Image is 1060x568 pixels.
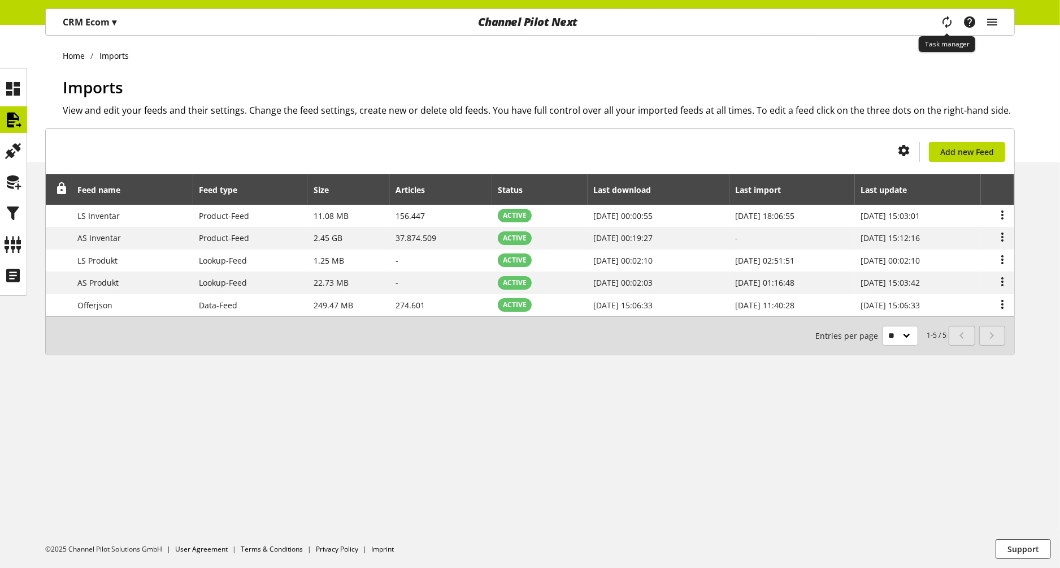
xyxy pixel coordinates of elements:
p: CRM Ecom [63,15,116,29]
span: Data-Feed [199,300,237,311]
span: [DATE] 18:06:55 [736,210,795,221]
span: ▾ [112,16,116,28]
span: Product-Feed [199,210,249,221]
span: [DATE] 00:02:10 [593,255,653,266]
span: 22.73 MB [314,277,349,288]
span: ACTIVE [503,278,527,288]
span: [DATE] 00:19:27 [593,233,653,243]
h2: View and edit your feeds and their settings. Change the feed settings, create new or delete old f... [63,104,1015,117]
span: Product-Feed [199,233,249,243]
span: Support [1007,543,1039,555]
a: Home [63,50,91,62]
div: Size [314,184,340,196]
div: Unlock to reorder rows [52,183,68,197]
div: Articles [396,184,437,196]
span: 11.08 MB [314,210,349,221]
div: Last import [736,184,793,196]
div: Feed name [78,184,132,196]
div: Last download [593,184,662,196]
span: [DATE] 15:03:01 [861,210,920,221]
span: Add new Feed [940,146,994,158]
span: [DATE] 15:06:33 [593,300,653,311]
span: ACTIVE [503,233,527,243]
li: ©2025 Channel Pilot Solutions GmbH [45,544,175,554]
span: ACTIVE [503,255,527,265]
a: Terms & Conditions [241,544,303,554]
span: Imports [63,76,123,98]
span: AS Produkt [78,277,119,288]
span: 274.601 [396,300,425,311]
div: Last update [861,184,918,196]
span: [DATE] 15:12:16 [861,233,920,243]
span: ACTIVE [503,300,527,310]
span: [DATE] 02:51:51 [736,255,795,266]
a: User Agreement [175,544,228,554]
span: Lookup-Feed [199,277,247,288]
span: [DATE] 15:03:42 [861,277,920,288]
button: Support [996,539,1051,559]
a: Add new Feed [929,142,1005,162]
span: Unlock to reorder rows [56,183,68,195]
span: - [396,277,399,288]
span: [DATE] 00:00:55 [593,210,653,221]
div: Feed type [199,184,249,196]
span: [DATE] 00:02:10 [861,255,920,266]
span: LS Inventar [78,210,120,221]
span: AS Inventar [78,233,121,243]
div: Task manager [919,36,975,52]
span: LS Produkt [78,255,118,266]
span: [DATE] 01:16:48 [736,277,795,288]
span: 249.47 MB [314,300,353,311]
span: Entries per page [815,330,883,342]
span: 2.45 GB [314,233,342,243]
span: Lookup-Feed [199,255,247,266]
span: 156.447 [396,210,425,221]
span: 37.874.509 [396,233,437,243]
span: ACTIVE [503,210,527,221]
small: 1-5 / 5 [815,326,947,346]
span: Offerjson [78,300,113,311]
span: - [736,233,738,243]
nav: main navigation [45,8,1015,36]
a: Imprint [371,544,394,554]
span: - [396,255,399,266]
div: Status [498,184,534,196]
span: [DATE] 00:02:03 [593,277,653,288]
span: [DATE] 15:06:33 [861,300,920,311]
a: Privacy Policy [316,544,358,554]
span: [DATE] 11:40:28 [736,300,795,311]
span: 1.25 MB [314,255,344,266]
